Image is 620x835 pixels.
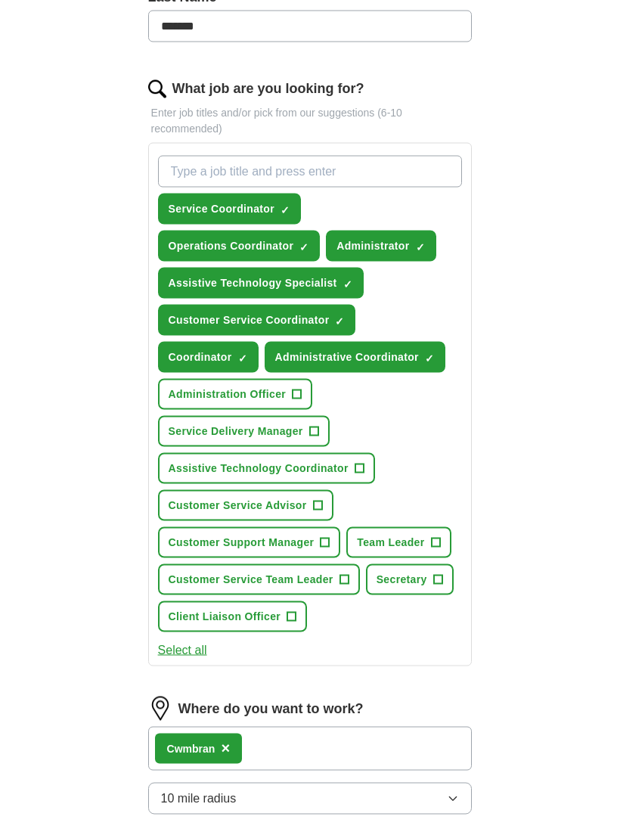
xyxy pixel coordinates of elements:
[343,278,352,290] span: ✓
[158,453,375,484] button: Assistive Technology Coordinator
[158,564,360,595] button: Customer Service Team Leader
[169,349,232,365] span: Coordinator
[299,241,308,253] span: ✓
[169,535,315,551] span: Customer Support Manager
[158,641,207,660] button: Select all
[265,342,445,373] button: Administrative Coordinator✓
[416,241,425,253] span: ✓
[167,741,215,757] div: Cwmbran
[169,312,330,328] span: Customer Service Coordinator
[158,527,341,558] button: Customer Support Manager
[169,238,294,254] span: Operations Coordinator
[425,352,434,365] span: ✓
[172,79,364,99] label: What job are you looking for?
[158,156,463,188] input: Type a job title and press enter
[178,699,364,719] label: Where do you want to work?
[169,275,337,291] span: Assistive Technology Specialist
[169,609,281,625] span: Client Liaison Officer
[148,105,473,137] p: Enter job titles and/or pick from our suggestions (6-10 recommended)
[161,790,237,808] span: 10 mile radius
[158,268,364,299] button: Assistive Technology Specialist✓
[326,231,436,262] button: Administrator✓
[169,572,333,588] span: Customer Service Team Leader
[335,315,344,327] span: ✓
[158,379,313,410] button: Administration Officer
[158,194,301,225] button: Service Coordinator✓
[169,461,349,476] span: Assistive Technology Coordinator
[158,490,333,521] button: Customer Service Advisor
[336,238,409,254] span: Administrator
[169,498,307,514] span: Customer Service Advisor
[346,527,451,558] button: Team Leader
[148,697,172,721] img: location.png
[221,740,230,756] span: ×
[377,572,427,588] span: Secretary
[158,231,321,262] button: Operations Coordinator✓
[221,737,230,760] button: ×
[281,204,290,216] span: ✓
[366,564,454,595] button: Secretary
[158,342,259,373] button: Coordinator✓
[169,201,274,217] span: Service Coordinator
[357,535,424,551] span: Team Leader
[169,424,303,439] span: Service Delivery Manager
[148,80,166,98] img: search.png
[158,601,308,632] button: Client Liaison Officer
[148,783,473,815] button: 10 mile radius
[238,352,247,365] span: ✓
[275,349,419,365] span: Administrative Coordinator
[169,386,287,402] span: Administration Officer
[158,416,330,447] button: Service Delivery Manager
[158,305,356,336] button: Customer Service Coordinator✓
